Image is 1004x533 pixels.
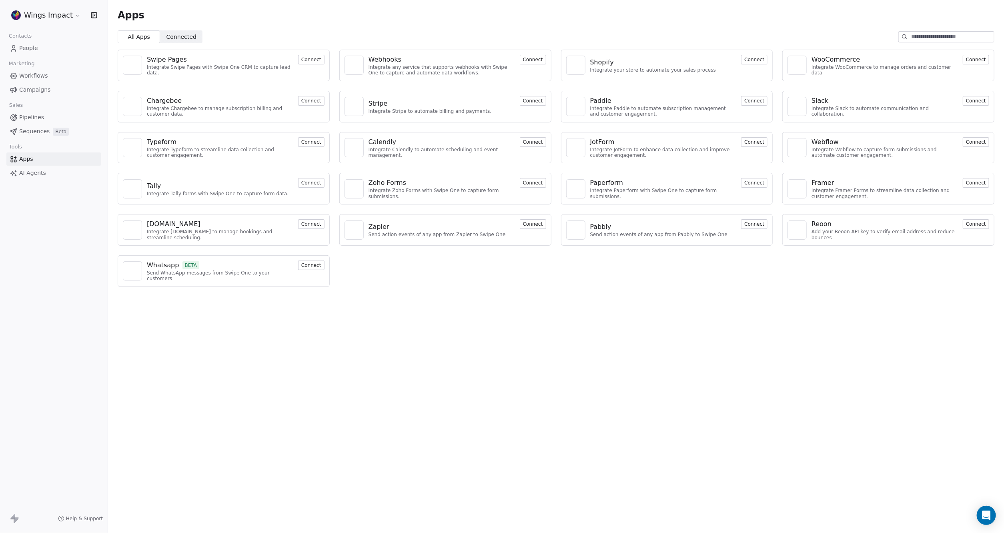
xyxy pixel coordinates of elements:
img: NA [126,142,138,154]
div: Pabbly [590,222,611,232]
a: WhatsappBETA [147,260,293,270]
a: Connect [298,261,325,269]
div: Integrate Chargebee to manage subscription billing and customer data. [147,106,293,117]
button: Connect [298,96,325,106]
span: Marketing [5,58,38,70]
a: Connect [520,97,546,104]
button: Connect [741,96,768,106]
div: Integrate Slack to automate communication and collaboration. [812,106,958,117]
button: Connect [520,137,546,147]
div: Integrate WooCommerce to manage orders and customer data [812,64,958,76]
a: Help & Support [58,515,103,522]
span: Workflows [19,72,48,80]
a: Connect [298,138,325,146]
a: NA [123,220,142,240]
div: Integrate Paddle to automate subscription management and customer engagement. [590,106,737,117]
div: Add your Reoon API key to verify email address and reduce bounces [812,229,958,240]
button: Connect [298,219,325,229]
a: Campaigns [6,83,101,96]
img: NA [791,59,803,71]
a: Webhooks [369,55,515,64]
a: Shopify [590,58,716,67]
a: NA [345,56,364,75]
div: Swipe Pages [147,55,187,64]
a: Connect [963,56,989,63]
div: JotForm [590,137,615,147]
a: NA [566,220,585,240]
button: Connect [520,219,546,229]
a: Webflow [812,137,958,147]
img: NA [348,183,360,195]
div: Webflow [812,137,839,147]
div: Typeform [147,137,176,147]
a: Paddle [590,96,737,106]
button: Connect [520,96,546,106]
div: Integrate Zoho Forms with Swipe One to capture form submissions. [369,188,515,199]
img: NA [126,100,138,112]
img: NA [791,224,803,236]
button: Connect [741,137,768,147]
div: Paddle [590,96,611,106]
button: Connect [963,178,989,188]
div: Framer [812,178,834,188]
a: Pabbly [590,222,727,232]
div: Webhooks [369,55,401,64]
div: Chargebee [147,96,182,106]
div: Send action events of any app from Pabbly to Swipe One [590,232,727,237]
a: Apps [6,152,101,166]
span: BETA [182,261,200,269]
a: Zapier [369,222,506,232]
a: NA [788,138,807,157]
a: NA [345,220,364,240]
a: Connect [963,97,989,104]
div: Integrate Stripe to automate billing and payments. [369,108,492,114]
a: Calendly [369,137,515,147]
a: NA [345,179,364,198]
a: NA [123,261,142,281]
div: Shopify [590,58,614,67]
a: Connect [298,56,325,63]
a: Connect [741,97,768,104]
a: NA [566,56,585,75]
div: Integrate Framer Forms to streamline data collection and customer engagement. [812,188,958,199]
a: Connect [741,56,768,63]
img: NA [791,183,803,195]
a: Connect [520,138,546,146]
a: Connect [520,179,546,186]
a: NA [788,97,807,116]
div: Integrate JotForm to enhance data collection and improve customer engagement. [590,147,737,158]
span: Campaigns [19,86,50,94]
div: Tally [147,181,161,191]
a: Connect [741,220,768,228]
div: Integrate Paperform with Swipe One to capture form submissions. [590,188,737,199]
a: NA [788,220,807,240]
a: JotForm [590,137,737,147]
span: Beta [53,128,69,136]
a: AI Agents [6,166,101,180]
span: Connected [166,33,196,41]
span: AI Agents [19,169,46,177]
span: Apps [118,9,144,21]
button: Connect [741,178,768,188]
div: [DOMAIN_NAME] [147,219,200,229]
button: Connect [298,178,325,188]
div: Zapier [369,222,389,232]
div: Integrate Typeform to streamline data collection and customer engagement. [147,147,293,158]
a: NA [123,56,142,75]
a: Swipe Pages [147,55,293,64]
img: NA [126,224,138,236]
div: Paperform [590,178,623,188]
a: NA [123,138,142,157]
button: Connect [963,96,989,106]
img: NA [348,59,360,71]
div: Integrate Tally forms with Swipe One to capture form data. [147,191,289,196]
a: [DOMAIN_NAME] [147,219,293,229]
a: NA [566,179,585,198]
div: Integrate your store to automate your sales process [590,67,716,73]
div: Integrate Swipe Pages with Swipe One CRM to capture lead data. [147,64,293,76]
img: NA [570,183,582,195]
div: WooCommerce [812,55,860,64]
img: NA [126,183,138,195]
button: Connect [963,219,989,229]
img: NA [126,265,138,277]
